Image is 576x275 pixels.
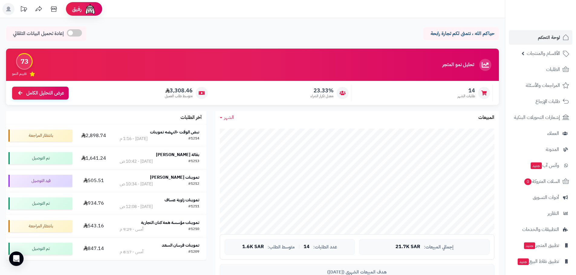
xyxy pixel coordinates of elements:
a: تطبيق المتجرجديد [509,238,572,253]
span: | [298,245,300,249]
div: بانتظار المراجعة [8,130,72,142]
span: تقييم النمو [12,71,27,76]
div: #1210 [188,226,199,232]
div: [DATE] - 12:08 ص [120,204,153,210]
strong: تموينات مؤسسة همة كنان التجارية [141,219,199,226]
span: 23.33% [311,87,334,94]
div: #1209 [188,249,199,255]
a: التطبيقات والخدمات [509,222,572,237]
span: 14 [457,87,475,94]
td: 847.14 [75,238,113,260]
h3: تحليل نمو المتجر [442,62,474,68]
span: تطبيق نقاط البيع [517,257,559,266]
div: قيد التوصيل [8,175,72,187]
img: logo-2.png [535,5,570,17]
div: [DATE] - 1:16 م [120,136,148,142]
span: الطلبات [546,65,560,74]
span: إجمالي المبيعات: [424,245,454,250]
span: وآتس آب [530,161,559,170]
span: جديد [518,258,529,265]
span: السلات المتروكة [524,177,560,186]
span: إعادة تحميل البيانات التلقائي [13,30,64,37]
span: عرض التحليل الكامل [26,90,64,97]
strong: تموينات فرسان السعد [162,242,199,248]
span: تطبيق المتجر [523,241,559,250]
span: طلبات الشهر [457,94,475,99]
td: 1,641.24 [75,147,113,169]
span: المدونة [546,145,559,154]
a: تطبيق نقاط البيعجديد [509,254,572,269]
td: 934.76 [75,192,113,215]
a: المدونة [509,142,572,157]
span: المراجعات والأسئلة [526,81,560,90]
div: تم التوصيل [8,152,72,164]
span: طلبات الإرجاع [535,97,560,106]
a: إشعارات التحويلات البنكية [509,110,572,125]
div: #1211 [188,204,199,210]
span: التطبيقات والخدمات [522,225,559,234]
span: العملاء [547,129,559,138]
span: عدد الطلبات: [313,245,337,250]
strong: بقالة [PERSON_NAME] [156,152,199,158]
span: الأقسام والمنتجات [527,49,560,58]
a: الشهر [220,114,234,121]
td: 505.51 [75,170,113,192]
a: العملاء [509,126,572,141]
td: 543.16 [75,215,113,237]
span: 14 [304,244,310,250]
td: 2,898.74 [75,124,113,147]
span: أدوات التسويق [533,193,559,202]
div: بانتظار المراجعة [8,220,72,232]
img: ai-face.png [84,3,96,15]
div: [DATE] - 10:34 ص [120,181,153,187]
div: [DATE] - 10:42 ص [120,158,153,165]
p: حياكم الله ، نتمنى لكم تجارة رابحة [428,30,494,37]
span: لوحة التحكم [538,33,560,42]
span: متوسط طلب العميل [165,94,193,99]
span: معدل تكرار الشراء [311,94,334,99]
a: المراجعات والأسئلة [509,78,572,93]
span: إشعارات التحويلات البنكية [514,113,560,122]
span: 1.6K SAR [242,244,264,250]
span: 3,308.46 [165,87,193,94]
a: التقارير [509,206,572,221]
strong: تموينات زاوية عساف [164,197,199,203]
strong: نبض الوقت -النهضه تموينات [150,129,199,135]
span: جديد [524,242,535,249]
div: #1212 [188,181,199,187]
span: متوسط الطلب: [268,245,295,250]
span: جديد [531,162,542,169]
span: 21.7K SAR [395,244,420,250]
a: وآتس آبجديد [509,158,572,173]
h3: آخر الطلبات [181,115,202,120]
div: #1213 [188,158,199,165]
a: تحديثات المنصة [16,3,31,17]
div: أمس - 9:29 م [120,226,143,232]
div: تم التوصيل [8,243,72,255]
div: تم التوصيل [8,197,72,209]
div: Open Intercom Messenger [9,251,24,266]
div: أمس - 8:17 م [120,249,143,255]
a: أدوات التسويق [509,190,572,205]
a: طلبات الإرجاع [509,94,572,109]
span: الشهر [224,114,234,121]
a: الطلبات [509,62,572,77]
a: السلات المتروكة0 [509,174,572,189]
a: لوحة التحكم [509,30,572,45]
div: #1214 [188,136,199,142]
h3: المبيعات [478,115,494,120]
span: 0 [524,178,532,185]
a: عرض التحليل الكامل [12,87,69,100]
strong: تموينات [PERSON_NAME] [150,174,199,181]
span: التقارير [548,209,559,218]
span: رفيق [72,5,82,13]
